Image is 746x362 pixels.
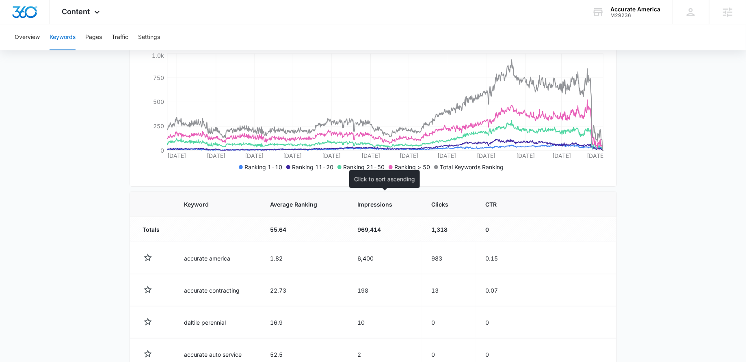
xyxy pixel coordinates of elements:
[322,152,341,159] tspan: [DATE]
[422,242,476,274] td: 983
[245,152,264,159] tspan: [DATE]
[610,6,660,13] div: account name
[174,306,260,338] td: daltile perennial
[343,164,385,170] span: Ranking 21-50
[422,217,476,242] td: 1,318
[437,152,456,159] tspan: [DATE]
[260,306,348,338] td: 16.9
[431,200,454,209] span: Clicks
[292,164,333,170] span: Ranking 11-20
[610,13,660,18] div: account id
[394,164,430,170] span: Ranking > 50
[260,217,348,242] td: 55.64
[244,164,282,170] span: Ranking 1-10
[476,242,523,274] td: 0.15
[138,24,160,50] button: Settings
[174,242,260,274] td: accurate america
[348,274,422,306] td: 198
[516,152,534,159] tspan: [DATE]
[153,98,164,105] tspan: 500
[153,123,164,129] tspan: 250
[476,217,523,242] td: 0
[112,24,128,50] button: Traffic
[15,24,40,50] button: Overview
[422,274,476,306] td: 13
[206,152,225,159] tspan: [DATE]
[270,200,326,209] span: Average Ranking
[167,152,186,159] tspan: [DATE]
[260,242,348,274] td: 1.82
[50,24,76,50] button: Keywords
[160,147,164,154] tspan: 0
[361,152,380,159] tspan: [DATE]
[184,200,239,209] span: Keyword
[349,170,420,188] div: Click to sort ascending
[485,200,502,209] span: CTR
[358,200,400,209] span: Impressions
[348,242,422,274] td: 6,400
[476,306,523,338] td: 0
[151,52,164,59] tspan: 1.0k
[440,164,504,170] span: Total Keywords Ranking
[348,217,422,242] td: 969,414
[552,152,571,159] tspan: [DATE]
[348,306,422,338] td: 10
[422,306,476,338] td: 0
[477,152,495,159] tspan: [DATE]
[62,7,90,16] span: Content
[174,274,260,306] td: accurate contracting
[85,24,102,50] button: Pages
[130,217,174,242] td: Totals
[400,152,418,159] tspan: [DATE]
[476,274,523,306] td: 0.07
[260,274,348,306] td: 22.73
[153,74,164,81] tspan: 750
[283,152,301,159] tspan: [DATE]
[586,152,605,159] tspan: [DATE]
